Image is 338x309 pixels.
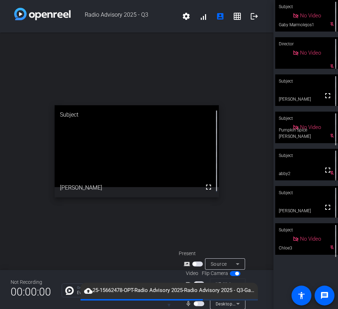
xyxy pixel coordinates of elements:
mat-icon: fullscreen [204,183,213,191]
div: Director [275,37,338,51]
div: Subject [55,105,219,124]
span: Video [186,270,198,277]
button: signal_cellular_alt [195,8,212,25]
span: No Video [300,50,321,56]
mat-icon: account_box [216,12,225,21]
span: 25-15662478-OPT-Radio Advisory 2025-Radio Advisory 2025 - Q3-Gaby Marmolejos1-2025-09-25-16-35-31... [81,286,258,295]
mat-icon: message [320,291,329,300]
div: Subject [275,186,338,200]
span: ▼ [166,302,172,308]
mat-icon: fullscreen [323,166,332,174]
span: Flip Camera [202,270,228,277]
mat-icon: screen_share_outline [184,260,192,268]
mat-icon: mic_none [185,299,194,308]
div: Subject [275,74,338,88]
span: 00:00:00 [11,283,51,300]
mat-icon: settings [182,12,190,21]
div: Present [179,250,250,257]
span: No Video [300,236,321,242]
mat-icon: fullscreen [323,91,332,100]
div: Subject [275,112,338,125]
mat-icon: logout [250,12,259,21]
p: Everyone [77,291,106,295]
span: Radio Advisory 2025 - Q3 [71,8,178,25]
img: white-gradient.svg [14,8,71,20]
img: Chat Icon [65,286,74,295]
div: Subject [275,223,338,237]
span: No Video [300,12,321,19]
mat-icon: accessibility [297,291,306,300]
span: Desktop Microphone (RØDE NT-USB Mini) (19f7:0015) [216,301,327,307]
mat-icon: grid_on [233,12,242,21]
span: No Video [300,124,321,130]
span: Source [211,261,227,267]
mat-icon: videocam_outline [185,280,194,288]
mat-icon: fullscreen [323,203,332,212]
mat-icon: cloud_upload [84,287,93,295]
div: Subject [275,149,338,162]
p: Group [77,286,106,290]
div: Not Recording [11,279,51,286]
